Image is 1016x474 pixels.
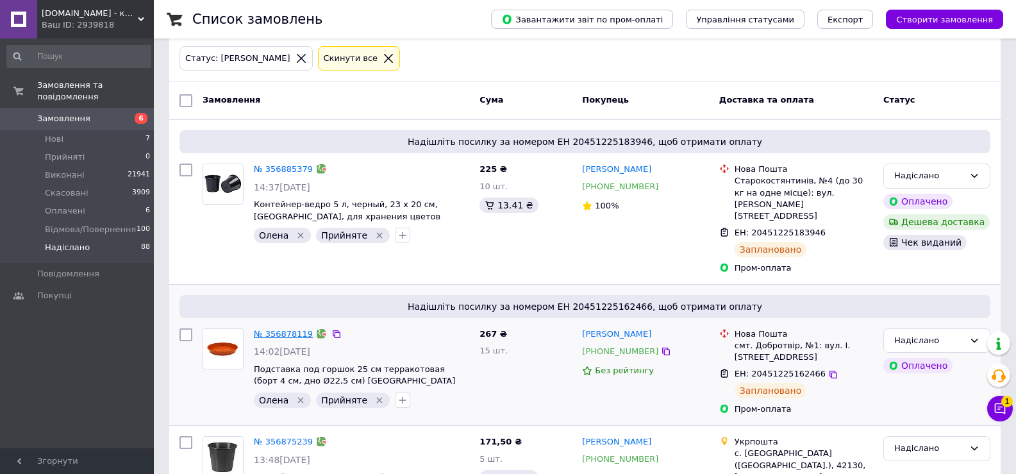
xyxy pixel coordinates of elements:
div: Заплановано [735,383,807,398]
span: 3909 [132,187,150,199]
span: 15 шт. [479,346,508,355]
button: Створити замовлення [886,10,1003,29]
span: Нові [45,133,63,145]
img: Фото товару [203,164,243,204]
span: Завантажити звіт по пром-оплаті [501,13,663,25]
span: 7 [146,133,150,145]
span: 267 ₴ [479,329,507,339]
a: [PHONE_NUMBER] [582,182,658,191]
span: ЕН: 20451225162466 [735,369,826,378]
span: 21941 [128,169,150,181]
span: Покупець [582,95,629,105]
span: 6 [135,113,147,124]
span: Замовлення [37,113,90,124]
span: ЕН: 20451225183946 [735,228,826,237]
span: 1 [1001,396,1013,407]
a: [PERSON_NAME] [582,164,651,176]
div: Старокостянтинів, №4 (до 30 кг на одне місце): вул. [PERSON_NAME][STREET_ADDRESS] [735,175,873,222]
svg: Видалити мітку [296,230,306,241]
button: Управління статусами [686,10,804,29]
img: Фото товару [203,329,243,369]
div: Укрпошта [735,436,873,448]
div: Надіслано [894,334,964,348]
div: Надіслано [894,442,964,455]
span: Прийняте [321,395,367,405]
div: смт. Добротвір, №1: вул. І. [STREET_ADDRESS] [735,340,873,363]
svg: Видалити мітку [374,395,385,405]
svg: Видалити мітку [374,230,385,241]
span: 6 [146,205,150,217]
span: Олена [259,230,288,241]
span: Прийняте [321,230,367,241]
div: Надіслано [894,169,964,183]
span: Створити замовлення [896,15,993,24]
a: Контейнер-ведро 5 л, черный, 23 х 20 см, [GEOGRAPHIC_DATA], для хранения цветов [254,199,440,221]
a: № 356875239 [254,437,313,446]
div: Дешева доставка [883,214,990,230]
span: Покупці [37,290,72,301]
span: Надішліть посилку за номером ЕН 20451225162466, щоб отримати оплату [185,300,985,313]
span: Скасовані [45,187,88,199]
span: Виконані [45,169,85,181]
span: Олена [259,395,288,405]
a: [PERSON_NAME] [582,436,651,448]
div: Пром-оплата [735,403,873,415]
span: 0 [146,151,150,163]
span: eSad.com.ua - крамниця для професійних садівників [42,8,138,19]
a: [PHONE_NUMBER] [582,346,658,356]
span: Cума [479,95,503,105]
span: Надіслано [45,242,90,253]
a: № 356885379 [254,164,313,174]
a: Створити замовлення [873,14,1003,24]
div: Нова Пошта [735,164,873,175]
a: Фото товару [203,328,244,369]
a: № 356878119 [254,329,313,339]
svg: Видалити мітку [296,395,306,405]
div: Нова Пошта [735,328,873,340]
span: 225 ₴ [479,164,507,174]
div: Статус: [PERSON_NAME] [183,52,293,65]
span: Замовлення [203,95,260,105]
span: 5 шт. [479,454,503,464]
div: Ваш ID: 2939818 [42,19,154,31]
span: 100 [137,224,150,235]
span: Прийняті [45,151,85,163]
span: Оплачені [45,205,85,217]
span: Відмова/Повернення [45,224,136,235]
span: Доставка та оплата [719,95,814,105]
div: 13.41 ₴ [479,198,538,213]
div: Заплановано [735,242,807,257]
span: 14:37[DATE] [254,182,310,192]
span: Експорт [828,15,863,24]
span: 171,50 ₴ [479,437,522,446]
span: Надішліть посилку за номером ЕН 20451225183946, щоб отримати оплату [185,135,985,148]
input: Пошук [6,45,151,68]
div: Оплачено [883,358,953,373]
button: Експорт [817,10,874,29]
span: 88 [141,242,150,253]
button: Завантажити звіт по пром-оплаті [491,10,673,29]
span: 14:02[DATE] [254,346,310,357]
span: Статус [883,95,915,105]
h1: Список замовлень [192,12,322,27]
span: 10 шт. [479,182,508,191]
span: Без рейтингу [595,366,654,375]
span: Управління статусами [696,15,794,24]
a: Фото товару [203,164,244,205]
a: [PHONE_NUMBER] [582,454,658,464]
div: Cкинути все [321,52,381,65]
span: Замовлення та повідомлення [37,80,154,103]
a: Подставка под горшок 25 см терракотовая (борт 4 см, дно Ø22,5 см) [GEOGRAPHIC_DATA] [254,364,455,386]
button: Чат з покупцем1 [987,396,1013,421]
div: Оплачено [883,194,953,209]
div: Пром-оплата [735,262,873,274]
a: [PERSON_NAME] [582,328,651,341]
span: 13:48[DATE] [254,455,310,465]
div: Чек виданий [883,235,967,250]
span: 100% [595,201,619,210]
span: Повідомлення [37,268,99,280]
